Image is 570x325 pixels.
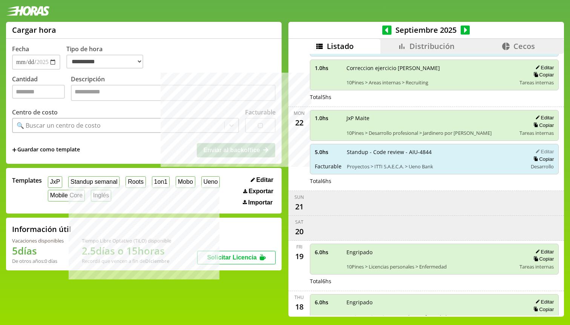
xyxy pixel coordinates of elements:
span: 10Pines > Areas internas > Recruiting [346,79,515,86]
span: Solicitar Licencia [207,254,257,261]
button: Editar [533,148,554,155]
span: Tareas internas [519,314,554,320]
button: Copiar [531,156,554,162]
span: 1.0 hs [315,64,341,72]
h2: Información útil [12,224,71,234]
div: Mon [294,110,305,116]
label: Descripción [71,75,276,103]
button: Editar [533,114,554,121]
div: Thu [294,294,304,301]
span: 10Pines > Desarrollo profesional > Jardinero por [PERSON_NAME] [346,130,515,136]
button: Ueno [201,176,220,188]
button: Editar [533,64,554,71]
label: Tipo de hora [66,45,149,70]
span: Tareas internas [519,79,554,86]
span: JxP Maite [346,114,515,122]
button: Exportar [241,188,276,195]
div: Total 6 hs [310,177,559,185]
button: Standup semanal [68,176,120,188]
button: JxP [48,176,62,188]
div: 21 [293,200,305,212]
b: Diciembre [145,258,169,264]
textarea: Descripción [71,85,276,101]
button: 1on1 [152,176,170,188]
div: Vacaciones disponibles [12,237,64,244]
span: + [12,146,17,154]
span: Tareas internas [519,263,554,270]
button: Mobo [176,176,195,188]
span: 1.0 hs [315,114,341,122]
div: 22 [293,116,305,128]
div: Sun [294,194,304,200]
span: Engripado [346,249,515,256]
input: Cantidad [12,85,65,99]
span: 6.0 hs [315,299,341,306]
h1: Cargar hora [12,25,56,35]
span: Septiembre 2025 [392,25,461,35]
label: Centro de costo [12,108,58,116]
button: Editar [248,176,276,184]
span: Cecos [513,41,535,51]
button: Roots [126,176,146,188]
span: Editar [256,177,273,183]
button: Inglés [91,190,111,201]
div: 19 [293,250,305,262]
span: Standup - Code review - AIU-4844 [347,148,522,156]
div: Total 6 hs [310,278,559,285]
div: 🔍 Buscar un centro de costo [17,121,101,130]
span: 5.0 hs [315,148,342,156]
h1: 2.5 días o 15 horas [82,244,171,258]
button: Solicitar Licencia [197,251,276,264]
span: Engripado [346,299,515,306]
div: Recordá que vencen a fin de [82,258,171,264]
div: 18 [293,301,305,313]
span: Exportar [248,188,273,195]
button: Editar [533,299,554,305]
span: Listado [327,41,354,51]
button: Copiar [531,256,554,262]
button: Editar [533,249,554,255]
div: De otros años: 0 días [12,258,64,264]
div: Fri [296,244,302,250]
button: Copiar [531,306,554,313]
label: Facturable [245,108,276,116]
button: Mobile Core [48,190,85,201]
img: logotipo [6,6,50,16]
button: Copiar [531,72,554,78]
span: Importar [248,199,273,206]
div: Tiempo Libre Optativo (TiLO) disponible [82,237,171,244]
div: Total 5 hs [310,93,559,101]
div: 20 [293,225,305,237]
span: Distribución [409,41,455,51]
h1: 5 días [12,244,64,258]
span: 10Pines > Licencias personales > Enfermedad [346,314,515,320]
label: Fecha [12,45,29,53]
span: 10Pines > Licencias personales > Enfermedad [346,263,515,270]
label: Cantidad [12,75,71,103]
span: Proyectos > ITTI S.A.E.C.A. > Ueno Bank [347,163,522,170]
div: scrollable content [288,54,564,316]
span: 6.0 hs [315,249,341,256]
span: +Guardar como template [12,146,80,154]
span: Facturable [315,163,342,170]
button: Copiar [531,122,554,128]
span: Desarrollo [531,163,554,170]
div: Sat [295,219,303,225]
span: Correccion ejercicio [PERSON_NAME] [346,64,515,72]
span: Tareas internas [519,130,554,136]
select: Tipo de hora [66,55,143,69]
span: Templates [12,176,42,185]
